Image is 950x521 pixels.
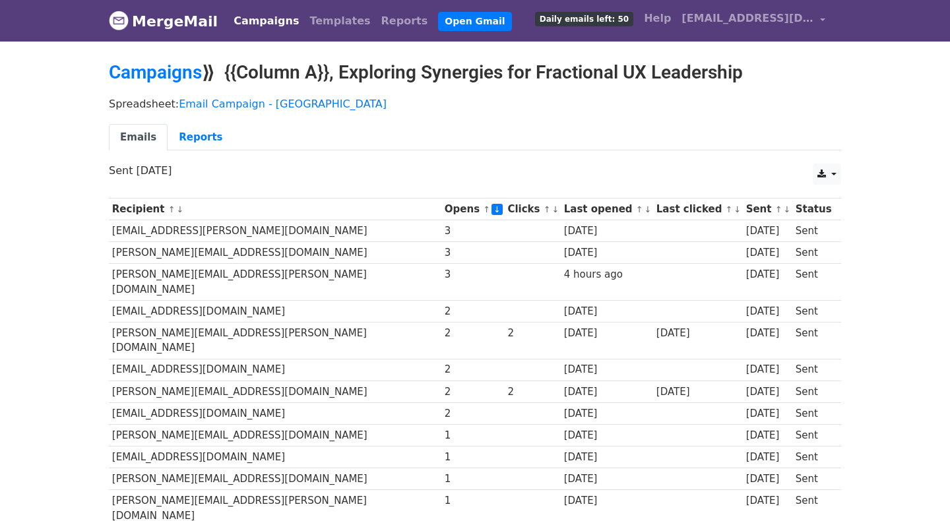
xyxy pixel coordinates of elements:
[746,326,790,341] div: [DATE]
[639,5,676,32] a: Help
[653,199,743,220] th: Last clicked
[775,204,782,214] a: ↑
[564,472,650,487] div: [DATE]
[491,204,503,215] a: ↓
[483,204,490,214] a: ↑
[746,304,790,319] div: [DATE]
[792,264,835,301] td: Sent
[564,406,650,421] div: [DATE]
[564,428,650,443] div: [DATE]
[109,300,441,322] td: [EMAIL_ADDRESS][DOMAIN_NAME]
[792,424,835,446] td: Sent
[109,322,441,359] td: [PERSON_NAME][EMAIL_ADDRESS][PERSON_NAME][DOMAIN_NAME]
[507,326,557,341] div: 2
[564,245,650,260] div: [DATE]
[792,381,835,402] td: Sent
[564,267,650,282] div: 4 hours ago
[564,384,650,400] div: [DATE]
[168,124,234,151] a: Reports
[792,300,835,322] td: Sent
[109,7,218,35] a: MergeMail
[726,204,733,214] a: ↑
[746,450,790,465] div: [DATE]
[564,304,650,319] div: [DATE]
[109,61,841,84] h2: ⟫ {{Column A}}, Exploring Synergies for Fractional UX Leadership
[564,450,650,465] div: [DATE]
[564,362,650,377] div: [DATE]
[445,304,501,319] div: 2
[564,493,650,508] div: [DATE]
[109,11,129,30] img: MergeMail logo
[176,204,183,214] a: ↓
[746,406,790,421] div: [DATE]
[304,8,375,34] a: Templates
[792,322,835,359] td: Sent
[179,98,387,110] a: Email Campaign - [GEOGRAPHIC_DATA]
[445,428,501,443] div: 1
[109,424,441,446] td: [PERSON_NAME][EMAIL_ADDRESS][DOMAIN_NAME]
[505,199,561,220] th: Clicks
[445,450,501,465] div: 1
[168,204,175,214] a: ↑
[445,384,501,400] div: 2
[656,384,740,400] div: [DATE]
[109,199,441,220] th: Recipient
[792,468,835,490] td: Sent
[681,11,813,26] span: [EMAIL_ADDRESS][DOMAIN_NAME]
[109,97,841,111] p: Spreadsheet:
[441,199,505,220] th: Opens
[109,402,441,424] td: [EMAIL_ADDRESS][DOMAIN_NAME]
[109,381,441,402] td: [PERSON_NAME][EMAIL_ADDRESS][DOMAIN_NAME]
[792,242,835,264] td: Sent
[552,204,559,214] a: ↓
[445,362,501,377] div: 2
[792,199,835,220] th: Status
[445,406,501,421] div: 2
[507,384,557,400] div: 2
[746,384,790,400] div: [DATE]
[746,362,790,377] div: [DATE]
[109,468,441,490] td: [PERSON_NAME][EMAIL_ADDRESS][DOMAIN_NAME]
[746,428,790,443] div: [DATE]
[792,402,835,424] td: Sent
[743,199,792,220] th: Sent
[376,8,433,34] a: Reports
[734,204,741,214] a: ↓
[656,326,740,341] div: [DATE]
[746,245,790,260] div: [DATE]
[109,359,441,381] td: [EMAIL_ADDRESS][DOMAIN_NAME]
[530,5,639,32] a: Daily emails left: 50
[792,359,835,381] td: Sent
[109,220,441,242] td: [EMAIL_ADDRESS][PERSON_NAME][DOMAIN_NAME]
[746,493,790,508] div: [DATE]
[636,204,643,214] a: ↑
[445,472,501,487] div: 1
[109,164,841,177] p: Sent [DATE]
[783,204,790,214] a: ↓
[445,224,501,239] div: 3
[792,220,835,242] td: Sent
[564,224,650,239] div: [DATE]
[445,267,501,282] div: 3
[746,224,790,239] div: [DATE]
[445,493,501,508] div: 1
[564,326,650,341] div: [DATE]
[109,61,202,83] a: Campaigns
[544,204,551,214] a: ↑
[561,199,653,220] th: Last opened
[109,446,441,468] td: [EMAIL_ADDRESS][DOMAIN_NAME]
[109,242,441,264] td: [PERSON_NAME][EMAIL_ADDRESS][DOMAIN_NAME]
[445,326,501,341] div: 2
[438,12,511,31] a: Open Gmail
[109,124,168,151] a: Emails
[746,472,790,487] div: [DATE]
[645,204,652,214] a: ↓
[445,245,501,260] div: 3
[792,446,835,468] td: Sent
[746,267,790,282] div: [DATE]
[676,5,831,36] a: [EMAIL_ADDRESS][DOMAIN_NAME]
[228,8,304,34] a: Campaigns
[109,264,441,301] td: [PERSON_NAME][EMAIL_ADDRESS][PERSON_NAME][DOMAIN_NAME]
[884,458,950,521] iframe: Chat Widget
